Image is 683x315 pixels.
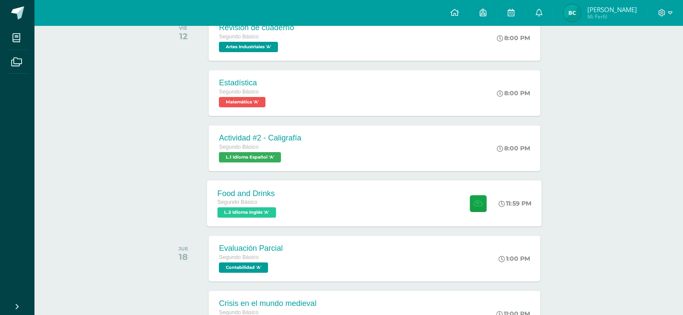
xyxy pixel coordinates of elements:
[219,34,259,40] span: Segundo Básico
[497,89,530,97] div: 8:00 PM
[219,78,268,87] div: Estadística
[219,254,259,260] span: Segundo Básico
[497,144,530,152] div: 8:00 PM
[178,252,188,262] div: 18
[218,189,278,198] div: Food and Drinks
[218,207,276,218] span: L.3 Idioma Inglés 'A'
[587,13,637,20] span: Mi Perfil
[219,97,265,107] span: Matemática 'A'
[499,200,532,207] div: 11:59 PM
[179,31,187,41] div: 12
[219,262,268,273] span: Contabilidad 'A'
[219,244,283,253] div: Evaluación Parcial
[178,246,188,252] div: JUE
[219,42,278,52] span: Artes Industriales 'A'
[218,199,258,205] span: Segundo Básico
[219,144,259,150] span: Segundo Básico
[219,23,294,32] div: Revisión de cuaderno
[499,255,530,262] div: 1:00 PM
[219,299,316,308] div: Crisis en el mundo medieval
[179,25,187,31] div: VIE
[219,152,281,162] span: L.1 Idioma Español 'A'
[564,4,581,22] img: 93bc4c38f69af55cfac97482aff6c673.png
[219,134,301,143] div: Actividad #2 - Caligrafía
[219,89,259,95] span: Segundo Básico
[497,34,530,42] div: 8:00 PM
[587,5,637,14] span: [PERSON_NAME]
